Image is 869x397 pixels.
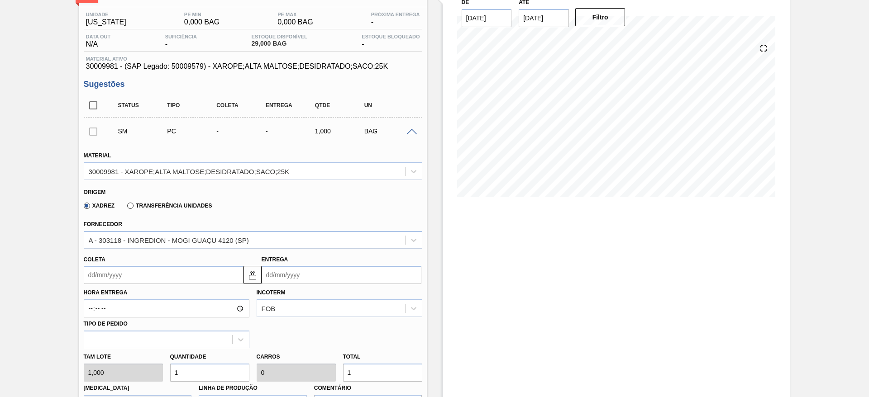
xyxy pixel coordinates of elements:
button: Filtro [575,8,625,26]
div: BAG [362,128,417,135]
div: UN [362,102,417,109]
span: Material ativo [86,56,420,61]
label: Coleta [84,256,105,263]
div: - [163,34,199,48]
div: - [263,128,318,135]
label: Material [84,152,111,159]
span: Suficiência [165,34,197,39]
label: Fornecedor [84,221,122,227]
div: 1,000 [313,128,368,135]
label: Incoterm [257,289,286,296]
div: Pedido de Compra [165,128,220,135]
span: Data out [86,34,111,39]
label: Entrega [262,256,288,263]
input: dd/mm/yyyy [84,266,244,284]
div: - [369,12,422,26]
label: Hora Entrega [84,286,249,299]
input: dd/mm/yyyy [519,9,569,27]
h3: Sugestões [84,80,422,89]
div: Coleta [214,102,269,109]
label: Origem [84,189,106,195]
div: - [214,128,269,135]
div: Tipo [165,102,220,109]
span: Estoque Disponível [252,34,307,39]
span: 30009981 - (SAP Legado: 50009579) - XAROPE;ALTA MALTOSE;DESIDRATADO;SACO;25K [86,62,420,71]
input: dd/mm/yyyy [462,9,512,27]
div: FOB [262,305,276,312]
div: 30009981 - XAROPE;ALTA MALTOSE;DESIDRATADO;SACO;25K [89,167,290,175]
input: dd/mm/yyyy [262,266,421,284]
label: Carros [257,354,280,360]
div: N/A [84,34,113,48]
label: Total [343,354,361,360]
div: - [359,34,422,48]
label: Linha de Produção [199,385,258,391]
img: locked [247,269,258,280]
label: Xadrez [84,203,115,209]
label: Transferência Unidades [127,203,212,209]
span: Estoque Bloqueado [362,34,420,39]
span: 0,000 BAG [277,18,313,26]
label: Tam lote [84,350,163,364]
span: Unidade [86,12,126,17]
div: Entrega [263,102,318,109]
div: Qtde [313,102,368,109]
div: Status [116,102,171,109]
label: Tipo de pedido [84,321,128,327]
label: [MEDICAL_DATA] [84,385,129,391]
label: Quantidade [170,354,206,360]
span: PE MAX [277,12,313,17]
button: locked [244,266,262,284]
span: 29,000 BAG [252,40,307,47]
div: Sugestão Manual [116,128,171,135]
div: A - 303118 - INGREDION - MOGI GUAÇU 4120 (SP) [89,236,249,244]
span: Próxima Entrega [371,12,420,17]
span: [US_STATE] [86,18,126,26]
span: PE MIN [184,12,220,17]
span: 0,000 BAG [184,18,220,26]
label: Comentário [314,382,422,395]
